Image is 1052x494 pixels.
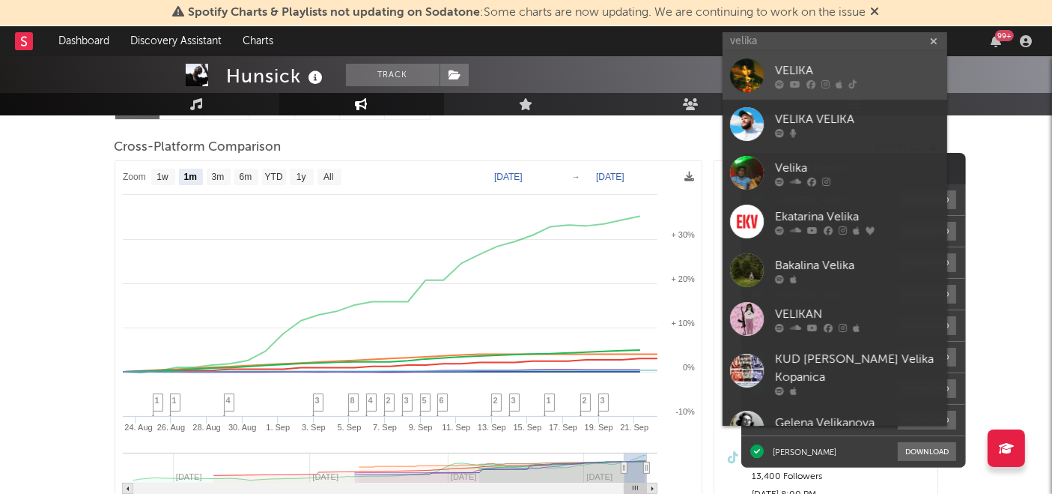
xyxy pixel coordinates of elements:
[723,100,947,148] a: VELIKA VELIKA
[511,396,516,405] span: 3
[671,319,695,328] text: + 10%
[549,423,577,432] text: 17. Sep
[477,423,505,432] text: 13. Sep
[547,396,551,405] span: 1
[775,415,940,433] div: Gelena Velikanova
[601,396,605,405] span: 3
[120,26,232,56] a: Discovery Assistant
[775,351,940,387] div: KUD [PERSON_NAME] Velika Kopanica
[368,396,373,405] span: 4
[584,423,612,432] text: 19. Sep
[723,403,947,452] a: Gelena Velikanova
[189,7,481,19] span: Spotify Charts & Playlists not updating on Sodatone
[871,7,880,19] span: Dismiss
[211,172,224,183] text: 3m
[156,172,168,183] text: 1w
[386,396,391,405] span: 2
[995,30,1014,41] div: 99 +
[775,160,940,178] div: Velika
[192,423,220,432] text: 28. Aug
[226,396,231,405] span: 4
[723,197,947,246] a: Ekatarina Velika
[493,396,498,405] span: 2
[346,64,440,86] button: Track
[440,396,444,405] span: 6
[683,363,695,372] text: 0%
[227,64,327,88] div: Hunsick
[404,396,409,405] span: 3
[513,423,541,432] text: 15. Sep
[723,32,947,51] input: Search for artists
[323,172,333,183] text: All
[775,306,940,324] div: VELIKAN
[264,172,282,183] text: YTD
[123,172,146,183] text: Zoom
[775,62,940,80] div: VELIKA
[239,172,252,183] text: 6m
[48,26,120,56] a: Dashboard
[442,423,470,432] text: 11. Sep
[373,423,397,432] text: 7. Sep
[571,172,580,182] text: →
[723,295,947,343] a: VELIKAN
[775,257,940,275] div: Bakalina Velika
[115,139,282,157] span: Cross-Platform Comparison
[189,7,866,19] span: : Some charts are now updating. We are continuing to work on the issue
[124,423,152,432] text: 24. Aug
[775,208,940,226] div: Ekatarina Velika
[266,423,290,432] text: 1. Sep
[723,343,947,403] a: KUD [PERSON_NAME] Velika Kopanica
[155,396,159,405] span: 1
[752,468,930,486] div: 13,400 Followers
[422,396,427,405] span: 5
[991,35,1001,47] button: 99+
[596,172,624,182] text: [DATE]
[228,423,255,432] text: 30. Aug
[675,407,695,416] text: -10%
[671,274,695,283] text: + 20%
[156,423,184,432] text: 26. Aug
[232,26,284,56] a: Charts
[583,396,587,405] span: 2
[723,51,947,100] a: VELIKA
[620,423,648,432] text: 21. Sep
[494,172,523,182] text: [DATE]
[723,148,947,197] a: Velika
[773,447,836,457] div: [PERSON_NAME]
[775,111,940,129] div: VELIKA VELIKA
[315,396,320,405] span: 3
[337,423,361,432] text: 5. Sep
[723,246,947,295] a: Bakalina Velika
[671,230,695,239] text: + 30%
[183,172,196,183] text: 1m
[301,423,325,432] text: 3. Sep
[408,423,432,432] text: 9. Sep
[350,396,355,405] span: 8
[172,396,177,405] span: 1
[898,442,956,461] button: Download
[296,172,305,183] text: 1y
